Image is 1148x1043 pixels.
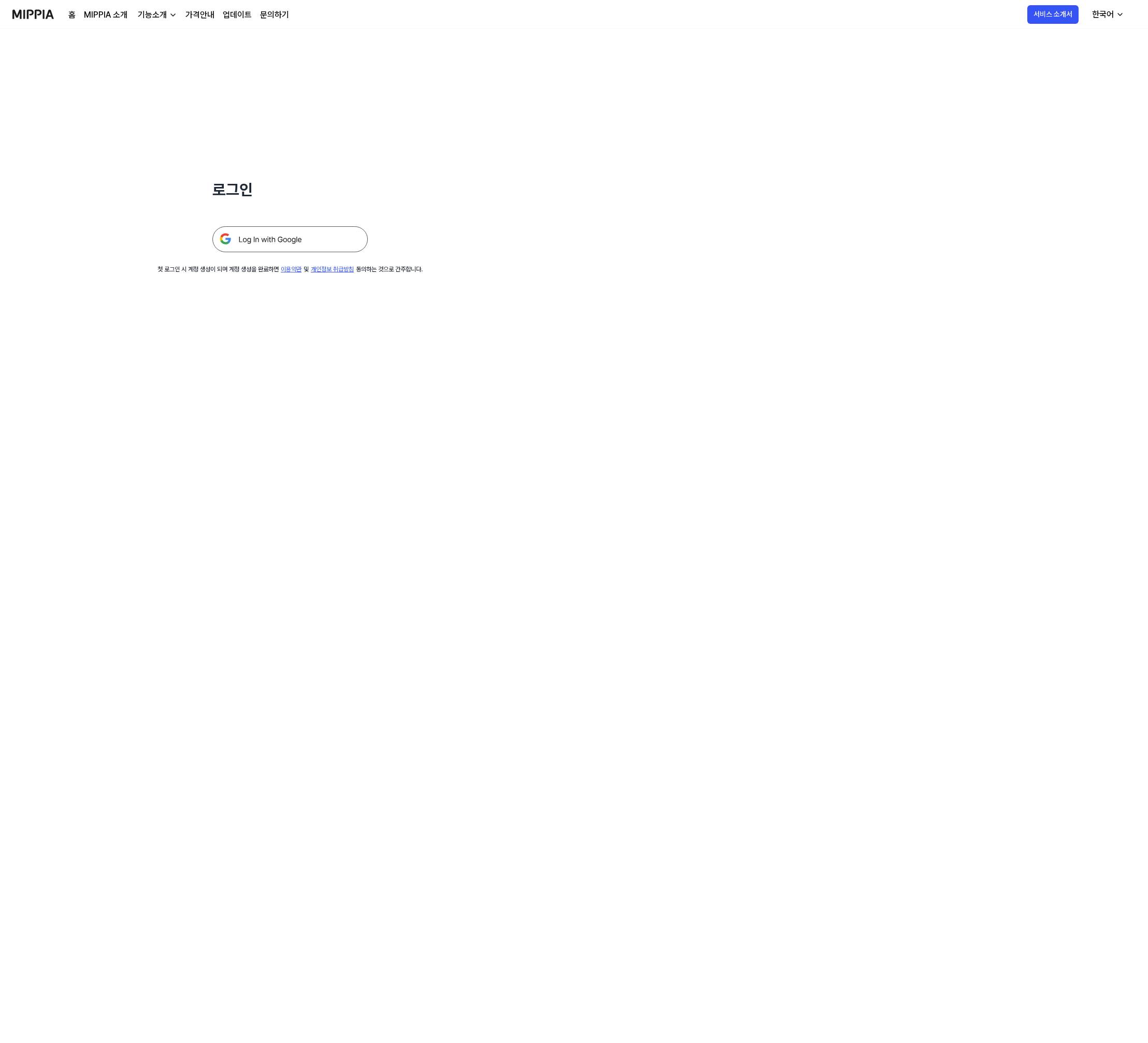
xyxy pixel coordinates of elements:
button: 기능소개 [136,9,177,21]
button: 서비스 소개서 [1027,5,1079,24]
div: 한국어 [1090,8,1116,21]
div: 첫 로그인 시 계정 생성이 되며 계정 생성을 완료하면 및 동의하는 것으로 간주합니다. [157,265,423,274]
a: 이용약관 [281,266,302,273]
a: 가격안내 [185,9,214,21]
a: 개인정보 취급방침 [311,266,354,273]
a: MIPPIA 소개 [84,9,127,21]
h1: 로그인 [212,178,368,201]
img: 구글 로그인 버튼 [212,226,368,252]
a: 업데이트 [223,9,252,21]
img: down [169,11,177,19]
div: 기능소개 [136,9,169,21]
button: 한국어 [1084,4,1130,25]
a: 홈 [68,9,76,21]
a: 문의하기 [260,9,289,21]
